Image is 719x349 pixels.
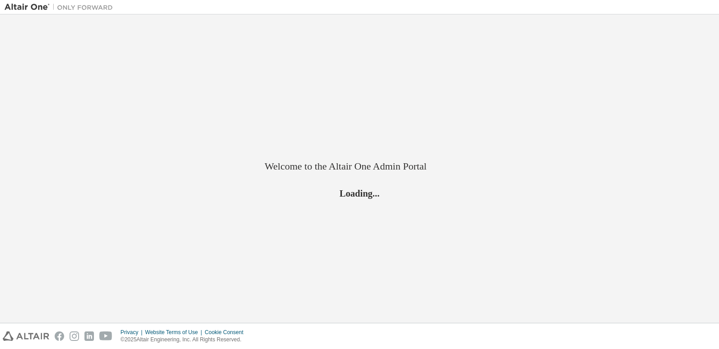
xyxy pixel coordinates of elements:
div: Website Terms of Use [145,329,205,336]
div: Privacy [121,329,145,336]
img: instagram.svg [70,331,79,341]
img: facebook.svg [55,331,64,341]
img: altair_logo.svg [3,331,49,341]
img: youtube.svg [99,331,112,341]
div: Cookie Consent [205,329,248,336]
h2: Welcome to the Altair One Admin Portal [265,160,454,173]
h2: Loading... [265,188,454,199]
img: Altair One [5,3,117,12]
img: linkedin.svg [84,331,94,341]
p: © 2025 Altair Engineering, Inc. All Rights Reserved. [121,336,249,344]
